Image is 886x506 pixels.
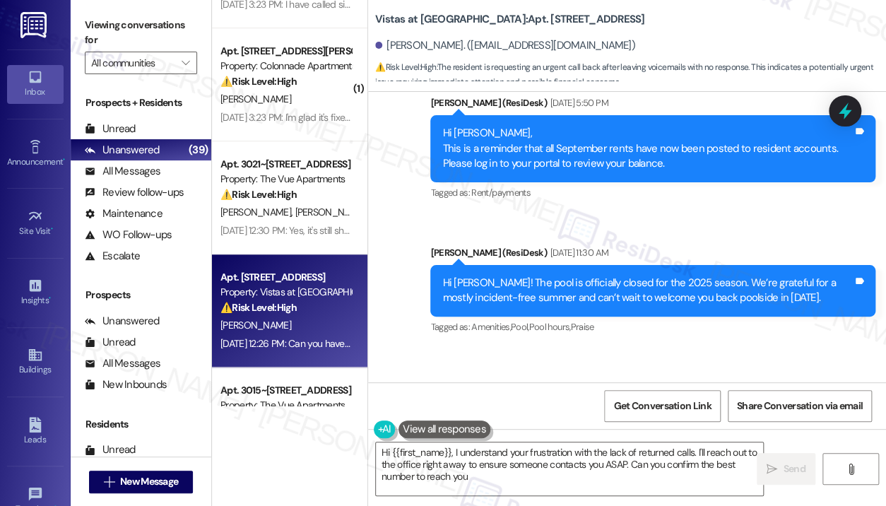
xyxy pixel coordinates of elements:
a: Buildings [7,343,64,381]
textarea: Hi {{first_name}}, I understand your frustration with the lack of returned calls. I'll reach out ... [376,442,763,495]
div: Property: The Vue Apartments [220,398,351,413]
div: Prospects [71,288,211,302]
div: Unanswered [85,143,160,158]
div: [DATE] 12:26 PM: Can you have an office representative call me asap. I have been calling and leav... [220,337,762,350]
div: WO Follow-ups [85,228,172,242]
b: Vistas at [GEOGRAPHIC_DATA]: Apt. [STREET_ADDRESS] [375,12,644,27]
div: [PERSON_NAME] (ResiDesk) [430,95,875,115]
i:  [182,57,189,69]
div: Apt. 3021~[STREET_ADDRESS] [220,157,351,172]
span: Get Conversation Link [613,399,711,413]
div: Unanswered [85,314,160,329]
div: [DATE] 5:50 PM [547,95,608,110]
i:  [104,476,114,488]
div: Prospects + Residents [71,95,211,110]
span: Amenities , [471,321,511,333]
span: Rent/payments [471,187,531,199]
div: Apt. 3015~[STREET_ADDRESS] [220,383,351,398]
span: • [63,155,65,165]
div: Unread [85,122,136,136]
span: [PERSON_NAME] [295,206,366,218]
span: • [49,293,51,303]
img: ResiDesk Logo [20,12,49,38]
div: Tagged as: [430,317,875,337]
div: New Inbounds [85,377,167,392]
div: Tagged as: [430,182,875,203]
strong: ⚠️ Risk Level: High [220,75,297,88]
strong: ⚠️ Risk Level: High [220,301,297,314]
a: Inbox [7,65,64,103]
input: All communities [91,52,175,74]
div: Hi [PERSON_NAME], This is a reminder that all September rents have now been posted to resident ac... [442,126,853,171]
span: [PERSON_NAME] [220,206,295,218]
span: Praise [570,321,593,333]
button: New Message [89,471,194,493]
div: Apt. [STREET_ADDRESS] [220,270,351,285]
div: Unread [85,335,136,350]
button: Get Conversation Link [604,390,720,422]
span: • [51,224,53,234]
i:  [767,464,777,475]
div: [DATE] 11:30 AM [547,245,608,260]
label: Viewing conversations for [85,14,197,52]
i:  [845,464,856,475]
span: Pool hours , [528,321,570,333]
div: Property: Colonnade Apartments [220,59,351,73]
div: Unread [85,442,136,457]
div: (39) [185,139,211,161]
a: Insights • [7,273,64,312]
a: Leads [7,413,64,451]
div: [PERSON_NAME] (ResiDesk) [430,245,875,265]
span: Share Conversation via email [737,399,863,413]
div: Escalate [85,249,140,264]
span: New Message [120,474,178,489]
div: Property: Vistas at [GEOGRAPHIC_DATA] [220,285,351,300]
div: All Messages [85,356,160,371]
strong: ⚠️ Risk Level: High [220,188,297,201]
div: Review follow-ups [85,185,184,200]
div: Hi [PERSON_NAME]! The pool is officially closed for the 2025 season. We’re grateful for a mostly ... [442,276,853,306]
span: : The resident is requesting an urgent call back after leaving voicemails with no response. This ... [375,60,886,90]
div: Property: The Vue Apartments [220,172,351,187]
button: Share Conversation via email [728,390,872,422]
button: Send [757,453,815,485]
span: Send [783,461,805,476]
div: Maintenance [85,206,163,221]
div: [PERSON_NAME]. ([EMAIL_ADDRESS][DOMAIN_NAME]) [375,38,635,53]
div: [PERSON_NAME] [389,379,834,414]
div: All Messages [85,164,160,179]
strong: ⚠️ Risk Level: High [375,61,436,73]
a: Site Visit • [7,204,64,242]
div: Neutral [507,379,540,409]
span: [PERSON_NAME] [220,93,291,105]
span: Pool , [511,321,529,333]
div: Apt. [STREET_ADDRESS][PERSON_NAME] [220,44,351,59]
span: [PERSON_NAME] [220,319,291,331]
div: Residents [71,417,211,432]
